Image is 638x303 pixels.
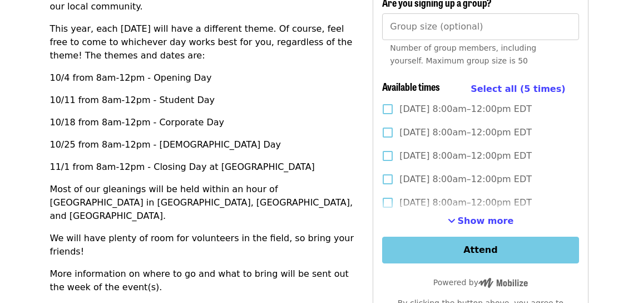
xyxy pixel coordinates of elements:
span: [DATE] 8:00am–12:00pm EDT [399,196,532,209]
p: We will have plenty of room for volunteers in the field, so bring your friends! [50,232,360,258]
p: 10/4 from 8am-12pm - Opening Day [50,71,360,85]
button: Attend [382,237,578,263]
span: [DATE] 8:00am–12:00pm EDT [399,126,532,139]
span: Powered by [433,278,528,287]
span: Available times [382,79,440,94]
p: 10/11 from 8am-12pm - Student Day [50,94,360,107]
p: More information on where to go and what to bring will be sent out the week of the event(s). [50,267,360,294]
img: Powered by Mobilize [478,278,528,288]
span: [DATE] 8:00am–12:00pm EDT [399,173,532,186]
span: Show more [458,216,514,226]
p: 10/18 from 8am-12pm - Corporate Day [50,116,360,129]
span: [DATE] 8:00am–12:00pm EDT [399,149,532,163]
span: Select all (5 times) [471,84,565,94]
p: Most of our gleanings will be held within an hour of [GEOGRAPHIC_DATA] in [GEOGRAPHIC_DATA], [GEO... [50,183,360,223]
button: See more timeslots [448,214,514,228]
span: Number of group members, including yourself. Maximum group size is 50 [390,43,536,65]
p: 10/25 from 8am-12pm - [DEMOGRAPHIC_DATA] Day [50,138,360,151]
button: Select all (5 times) [471,81,565,97]
p: This year, each [DATE] will have a different theme. Of course, feel free to come to whichever day... [50,22,360,62]
input: [object Object] [382,13,578,40]
span: [DATE] 8:00am–12:00pm EDT [399,102,532,116]
p: 11/1 from 8am-12pm - Closing Day at [GEOGRAPHIC_DATA] [50,160,360,174]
